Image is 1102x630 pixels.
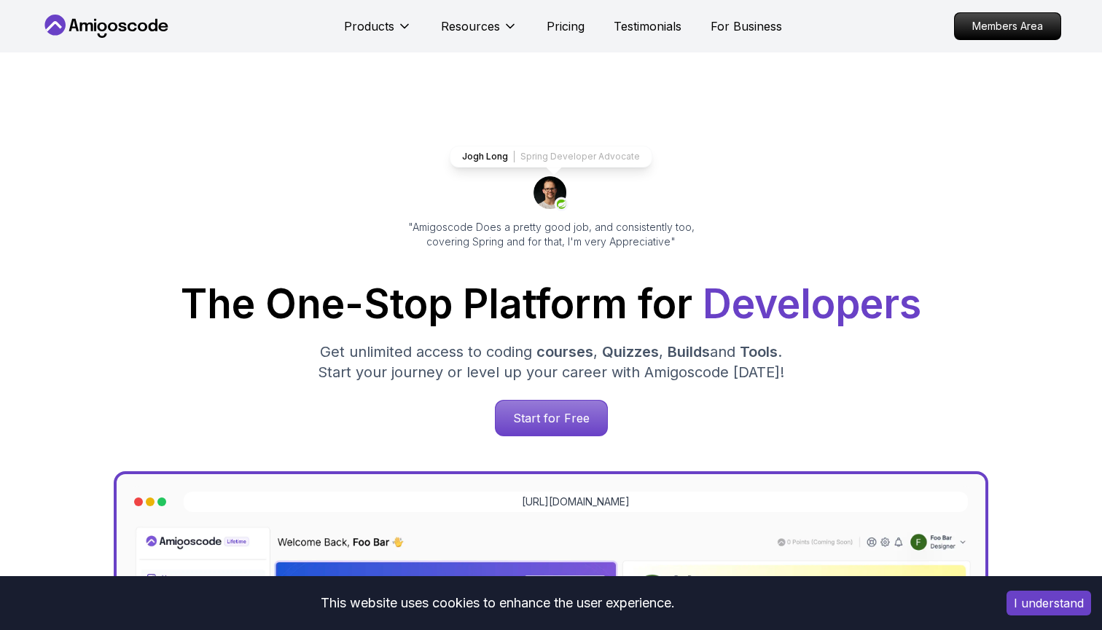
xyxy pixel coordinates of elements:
[536,343,593,361] span: courses
[954,12,1061,40] a: Members Area
[711,17,782,35] a: For Business
[703,280,921,328] span: Developers
[344,17,394,35] p: Products
[547,17,585,35] a: Pricing
[306,342,796,382] p: Get unlimited access to coding , , and . Start your journey or level up your career with Amigosco...
[614,17,681,35] a: Testimonials
[668,343,710,361] span: Builds
[496,401,607,436] p: Start for Free
[522,495,630,509] a: [URL][DOMAIN_NAME]
[520,151,640,162] p: Spring Developer Advocate
[441,17,500,35] p: Resources
[602,343,659,361] span: Quizzes
[462,151,508,162] p: Jogh Long
[344,17,412,47] button: Products
[740,343,778,361] span: Tools
[11,587,985,619] div: This website uses cookies to enhance the user experience.
[495,400,608,436] a: Start for Free
[534,176,568,211] img: josh long
[388,220,714,249] p: "Amigoscode Does a pretty good job, and consistently too, covering Spring and for that, I'm very ...
[52,284,1050,324] h1: The One-Stop Platform for
[1007,591,1091,615] button: Accept cookies
[955,13,1060,39] p: Members Area
[441,17,517,47] button: Resources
